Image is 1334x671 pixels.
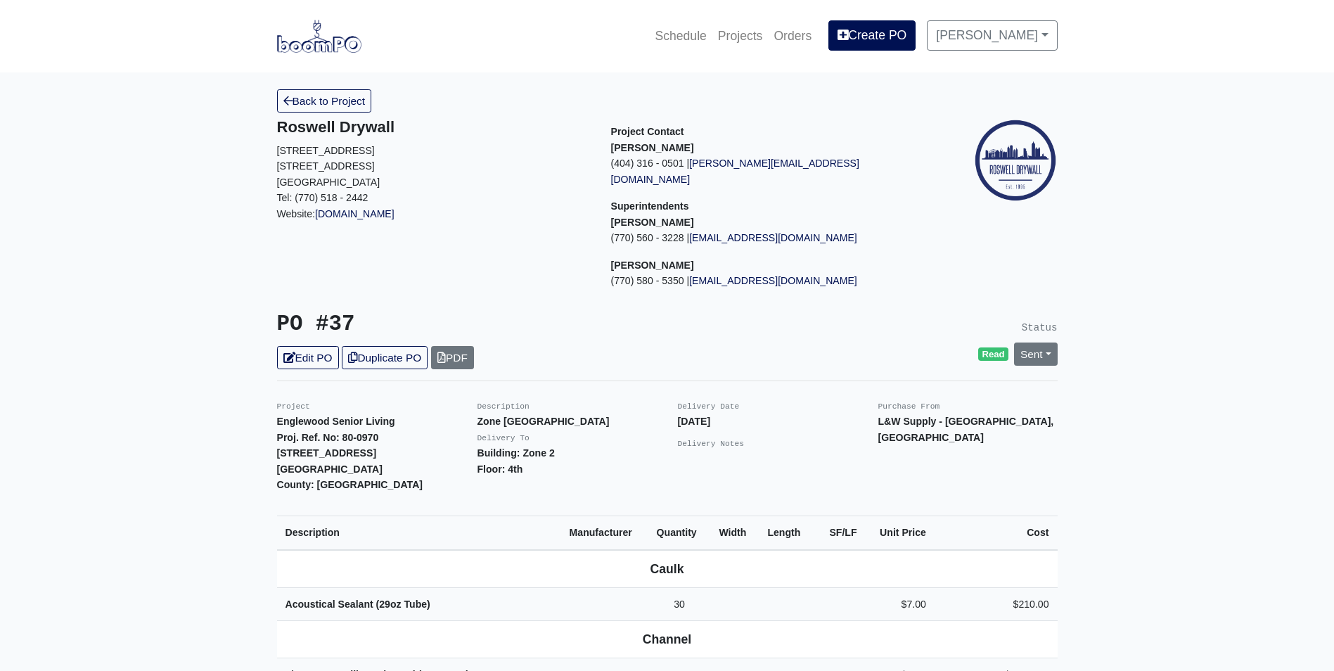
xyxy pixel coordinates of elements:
[611,158,859,185] a: [PERSON_NAME][EMAIL_ADDRESS][DOMAIN_NAME]
[611,217,694,228] strong: [PERSON_NAME]
[277,190,590,206] p: Tel: (770) 518 - 2442
[878,402,940,411] small: Purchase From
[611,230,924,246] p: (770) 560 - 3228 |
[678,416,711,427] strong: [DATE]
[277,432,379,443] strong: Proj. Ref. No: 80-0970
[277,118,590,222] div: Website:
[277,479,423,490] strong: County: [GEOGRAPHIC_DATA]
[814,516,865,549] th: SF/LF
[689,275,857,286] a: [EMAIL_ADDRESS][DOMAIN_NAME]
[342,346,428,369] a: Duplicate PO
[678,402,740,411] small: Delivery Date
[277,416,395,427] strong: Englewood Senior Living
[477,464,523,475] strong: Floor: 4th
[277,158,590,174] p: [STREET_ADDRESS]
[643,632,691,646] b: Channel
[611,155,924,187] p: (404) 316 - 0501 |
[315,208,395,219] a: [DOMAIN_NAME]
[866,516,935,549] th: Unit Price
[611,142,694,153] strong: [PERSON_NAME]
[866,587,935,621] td: $7.00
[286,599,430,610] strong: Acoustical Sealant (29oz Tube)
[648,516,711,549] th: Quantity
[277,143,590,159] p: [STREET_ADDRESS]
[277,402,310,411] small: Project
[277,174,590,191] p: [GEOGRAPHIC_DATA]
[712,20,769,51] a: Projects
[611,260,694,271] strong: [PERSON_NAME]
[277,464,383,475] strong: [GEOGRAPHIC_DATA]
[759,516,814,549] th: Length
[935,587,1058,621] td: $210.00
[710,516,759,549] th: Width
[689,232,857,243] a: [EMAIL_ADDRESS][DOMAIN_NAME]
[768,20,817,51] a: Orders
[477,416,610,427] strong: Zone [GEOGRAPHIC_DATA]
[561,516,648,549] th: Manufacturer
[648,587,711,621] td: 30
[277,118,590,136] h5: Roswell Drywall
[477,434,530,442] small: Delivery To
[277,20,361,52] img: boomPO
[611,200,689,212] span: Superintendents
[611,273,924,289] p: (770) 580 - 5350 |
[477,447,555,459] strong: Building: Zone 2
[878,414,1058,445] p: L&W Supply - [GEOGRAPHIC_DATA], [GEOGRAPHIC_DATA]
[649,20,712,51] a: Schedule
[277,312,657,338] h3: PO #37
[935,516,1058,549] th: Cost
[277,447,377,459] strong: [STREET_ADDRESS]
[277,346,339,369] a: Edit PO
[431,346,474,369] a: PDF
[1022,322,1058,333] small: Status
[650,562,684,576] b: Caulk
[277,89,372,113] a: Back to Project
[277,516,561,549] th: Description
[611,126,684,137] span: Project Contact
[927,20,1057,50] a: [PERSON_NAME]
[978,347,1008,362] span: Read
[678,440,745,448] small: Delivery Notes
[828,20,916,50] a: Create PO
[1014,343,1058,366] a: Sent
[477,402,530,411] small: Description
